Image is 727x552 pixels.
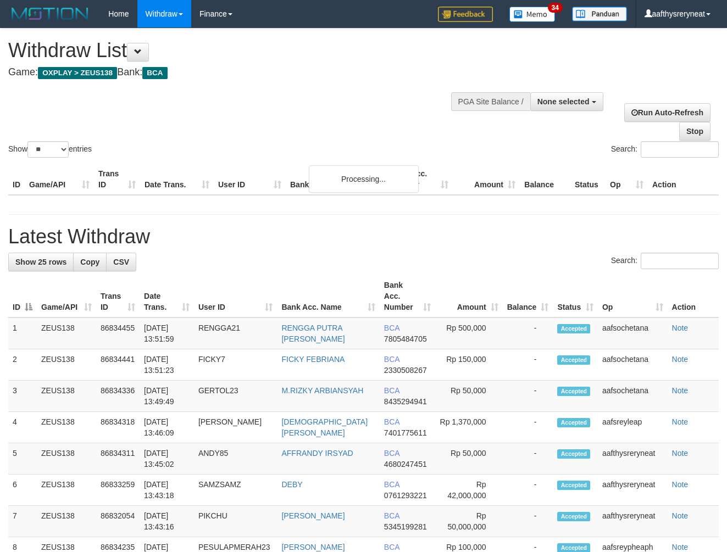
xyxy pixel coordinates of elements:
th: Op: activate to sort column ascending [598,275,668,317]
label: Show entries [8,141,92,158]
span: Accepted [557,512,590,521]
th: Bank Acc. Number: activate to sort column ascending [380,275,435,317]
td: aafsochetana [598,349,668,381]
td: ZEUS138 [37,443,96,475]
span: 34 [548,3,563,13]
th: Op [606,164,648,195]
th: Trans ID: activate to sort column ascending [96,275,140,317]
td: [DATE] 13:51:23 [140,349,194,381]
th: Action [648,164,719,195]
td: PIKCHU [194,506,278,537]
td: Rp 500,000 [435,317,503,349]
td: - [503,381,553,412]
span: Accepted [557,481,590,490]
a: Note [672,355,689,364]
a: Note [672,417,689,426]
span: BCA [384,324,399,332]
th: Status: activate to sort column ascending [553,275,597,317]
a: [PERSON_NAME] [281,543,345,551]
td: - [503,317,553,349]
th: User ID: activate to sort column ascending [194,275,278,317]
button: None selected [530,92,603,111]
a: RENGGA PUTRA [PERSON_NAME] [281,324,345,343]
span: BCA [142,67,167,79]
td: aafsreyleap [598,412,668,443]
th: Balance: activate to sort column ascending [503,275,553,317]
td: - [503,349,553,381]
td: ZEUS138 [37,412,96,443]
div: Processing... [309,165,419,193]
td: 86832054 [96,506,140,537]
td: [DATE] 13:46:09 [140,412,194,443]
span: OXPLAY > ZEUS138 [38,67,117,79]
td: 86834318 [96,412,140,443]
td: ZEUS138 [37,506,96,537]
span: BCA [384,480,399,489]
select: Showentries [27,141,69,158]
td: Rp 50,000,000 [435,506,503,537]
td: aafthysreryneat [598,475,668,506]
td: - [503,506,553,537]
td: 6 [8,475,37,506]
td: 86833259 [96,475,140,506]
th: ID [8,164,25,195]
td: - [503,475,553,506]
span: Show 25 rows [15,258,66,266]
th: Status [570,164,606,195]
td: ANDY85 [194,443,278,475]
span: Copy 0761293221 to clipboard [384,491,427,500]
a: [DEMOGRAPHIC_DATA][PERSON_NAME] [281,417,368,437]
div: PGA Site Balance / [451,92,530,111]
td: RENGGA21 [194,317,278,349]
td: ZEUS138 [37,475,96,506]
td: 1 [8,317,37,349]
td: 7 [8,506,37,537]
th: Bank Acc. Name [286,164,386,195]
a: Note [672,449,689,458]
a: Note [672,543,689,551]
img: MOTION_logo.png [8,5,92,22]
td: 86834441 [96,349,140,381]
td: [DATE] 13:51:59 [140,317,194,349]
td: [DATE] 13:49:49 [140,381,194,412]
td: - [503,443,553,475]
a: Note [672,386,689,395]
span: Accepted [557,355,590,365]
td: 86834455 [96,317,140,349]
a: Note [672,511,689,520]
img: panduan.png [572,7,627,21]
a: Note [672,480,689,489]
span: BCA [384,449,399,458]
th: Action [668,275,719,317]
label: Search: [611,253,719,269]
a: FICKY FEBRIANA [281,355,345,364]
td: aafsochetana [598,317,668,349]
span: BCA [384,417,399,426]
span: BCA [384,511,399,520]
th: ID: activate to sort column descending [8,275,37,317]
td: 86834336 [96,381,140,412]
td: Rp 150,000 [435,349,503,381]
th: Game/API [25,164,94,195]
th: User ID [214,164,286,195]
a: Copy [73,253,107,271]
span: Copy 8435294941 to clipboard [384,397,427,406]
span: BCA [384,355,399,364]
span: Copy 7805484705 to clipboard [384,334,427,343]
td: Rp 1,370,000 [435,412,503,443]
span: Accepted [557,324,590,333]
input: Search: [641,141,719,158]
td: - [503,412,553,443]
th: Trans ID [94,164,140,195]
td: FICKY7 [194,349,278,381]
img: Button%20Memo.svg [509,7,556,22]
td: 5 [8,443,37,475]
span: Copy 4680247451 to clipboard [384,460,427,469]
a: [PERSON_NAME] [281,511,345,520]
span: Copy 7401775611 to clipboard [384,428,427,437]
th: Date Trans.: activate to sort column ascending [140,275,194,317]
th: Bank Acc. Name: activate to sort column ascending [277,275,379,317]
span: Copy [80,258,99,266]
td: ZEUS138 [37,349,96,381]
th: Game/API: activate to sort column ascending [37,275,96,317]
